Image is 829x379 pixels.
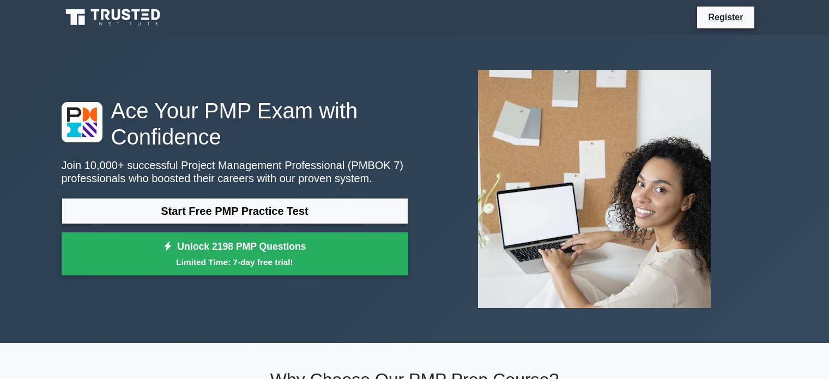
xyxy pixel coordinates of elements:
[62,159,408,185] p: Join 10,000+ successful Project Management Professional (PMBOK 7) professionals who boosted their...
[62,98,408,150] h1: Ace Your PMP Exam with Confidence
[62,232,408,276] a: Unlock 2198 PMP QuestionsLimited Time: 7-day free trial!
[701,10,749,24] a: Register
[62,198,408,224] a: Start Free PMP Practice Test
[75,256,395,268] small: Limited Time: 7-day free trial!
